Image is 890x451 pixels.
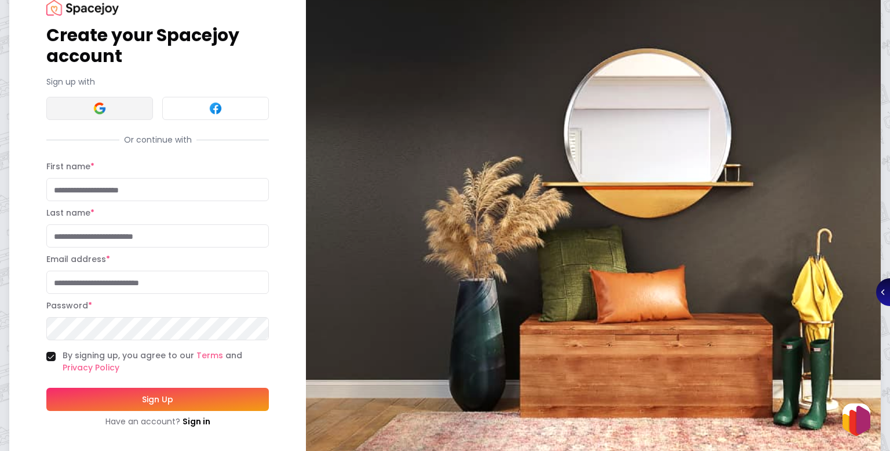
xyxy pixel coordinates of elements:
div: Have an account? [46,416,269,427]
a: Privacy Policy [63,362,119,373]
p: Sign up with [46,76,269,88]
label: Password [46,300,92,311]
label: Email address [46,253,110,265]
img: Facebook signin [209,101,222,115]
label: First name [46,161,94,172]
label: Last name [46,207,94,219]
a: Terms [196,350,223,361]
span: Or continue with [119,134,196,146]
img: Google signin [93,101,107,115]
button: Sign Up [46,388,269,411]
a: Sign in [183,416,210,427]
label: By signing up, you agree to our and [63,350,269,374]
h1: Create your Spacejoy account [46,25,269,67]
